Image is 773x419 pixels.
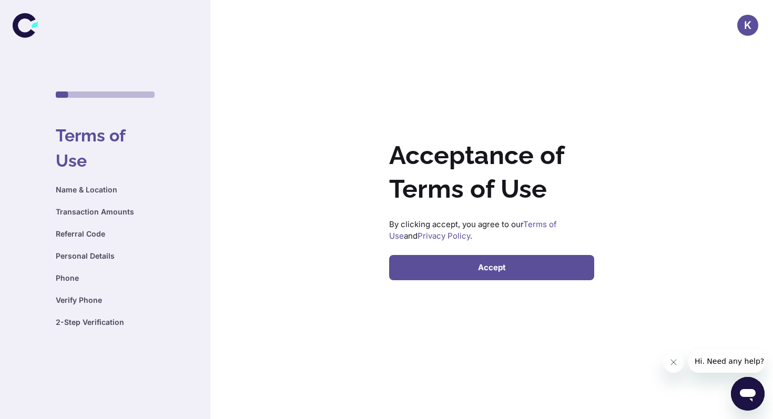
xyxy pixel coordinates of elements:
[56,123,155,173] h4: Terms of Use
[56,206,155,218] h6: Transaction Amounts
[688,350,765,373] iframe: Message from company
[389,219,594,242] p: By clicking accept, you agree to our and .
[56,184,155,196] h6: Name & Location
[56,228,155,240] h6: Referral Code
[56,316,155,328] h6: 2-Step Verification
[56,250,155,262] h6: Personal Details
[731,377,765,411] iframe: Button to launch messaging window
[737,15,758,36] button: K
[389,255,594,280] button: Accept
[663,352,684,373] iframe: Close message
[56,294,155,306] h6: Verify Phone
[389,139,594,206] h2: Acceptance of Terms of Use
[418,231,470,241] a: Privacy Policy
[56,272,155,284] h6: Phone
